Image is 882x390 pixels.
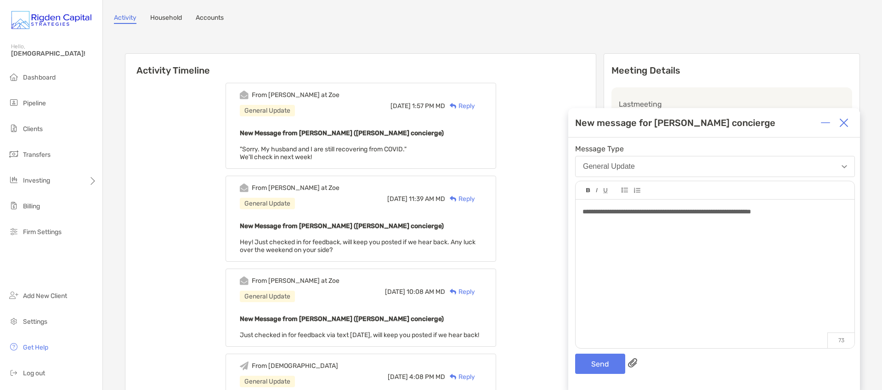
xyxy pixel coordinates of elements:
[575,354,625,374] button: Send
[240,222,444,230] b: New Message from [PERSON_NAME] ([PERSON_NAME] concierge)
[23,369,45,377] span: Log out
[240,331,479,339] span: Just checked in for feedback via text [DATE], will keep you posted if we hear back!
[240,105,295,116] div: General Update
[409,373,445,381] span: 4:08 PM MD
[23,202,40,210] span: Billing
[611,65,852,76] p: Meeting Details
[125,54,596,76] h6: Activity Timeline
[8,200,19,211] img: billing icon
[445,101,475,111] div: Reply
[839,118,848,127] img: Close
[11,4,91,37] img: Zoe Logo
[8,174,19,185] img: investing icon
[252,362,338,370] div: From [DEMOGRAPHIC_DATA]
[842,165,847,168] img: Open dropdown arrow
[575,117,775,128] div: New message for [PERSON_NAME] concierge
[240,91,249,99] img: Event icon
[385,288,405,296] span: [DATE]
[11,50,97,57] span: [DEMOGRAPHIC_DATA]!
[252,277,339,285] div: From [PERSON_NAME] at Zoe
[450,374,457,380] img: Reply icon
[390,102,411,110] span: [DATE]
[23,292,67,300] span: Add New Client
[240,129,444,137] b: New Message from [PERSON_NAME] ([PERSON_NAME] concierge)
[583,162,635,171] div: General Update
[450,196,457,202] img: Reply icon
[150,14,182,24] a: Household
[240,315,444,323] b: New Message from [PERSON_NAME] ([PERSON_NAME] concierge)
[586,188,590,193] img: Editor control icon
[628,358,637,367] img: paperclip attachments
[450,103,457,109] img: Reply icon
[240,291,295,302] div: General Update
[252,91,339,99] div: From [PERSON_NAME] at Zoe
[240,276,249,285] img: Event icon
[450,289,457,295] img: Reply icon
[596,188,598,193] img: Editor control icon
[8,315,19,327] img: settings icon
[388,373,408,381] span: [DATE]
[240,376,295,387] div: General Update
[412,102,445,110] span: 1:57 PM MD
[575,144,855,153] span: Message Type
[8,226,19,237] img: firm-settings icon
[409,195,445,203] span: 11:39 AM MD
[23,228,62,236] span: Firm Settings
[619,98,845,110] p: Last meeting
[23,151,51,159] span: Transfers
[196,14,224,24] a: Accounts
[407,288,445,296] span: 10:08 AM MD
[240,361,249,370] img: Event icon
[23,99,46,107] span: Pipeline
[8,97,19,108] img: pipeline icon
[252,184,339,192] div: From [PERSON_NAME] at Zoe
[114,14,136,24] a: Activity
[23,74,56,81] span: Dashboard
[8,290,19,301] img: add_new_client icon
[821,118,830,127] img: Expand or collapse
[240,238,475,254] span: Hey! Just checked in for feedback, will keep you posted if we hear back. Any luck over the weeken...
[8,123,19,134] img: clients icon
[445,287,475,297] div: Reply
[8,341,19,352] img: get-help icon
[8,149,19,160] img: transfers icon
[23,344,48,351] span: Get Help
[445,372,475,382] div: Reply
[575,156,855,177] button: General Update
[240,184,249,192] img: Event icon
[827,333,854,348] p: 73
[622,188,628,193] img: Editor control icon
[23,318,47,326] span: Settings
[8,367,19,378] img: logout icon
[633,188,640,193] img: Editor control icon
[240,198,295,209] div: General Update
[387,195,407,203] span: [DATE]
[23,125,43,133] span: Clients
[240,145,407,161] span: "Sorry. My husband and I are still recovering from COVID." We'll check in next week!
[445,194,475,204] div: Reply
[23,177,50,184] span: Investing
[603,188,608,193] img: Editor control icon
[8,71,19,82] img: dashboard icon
